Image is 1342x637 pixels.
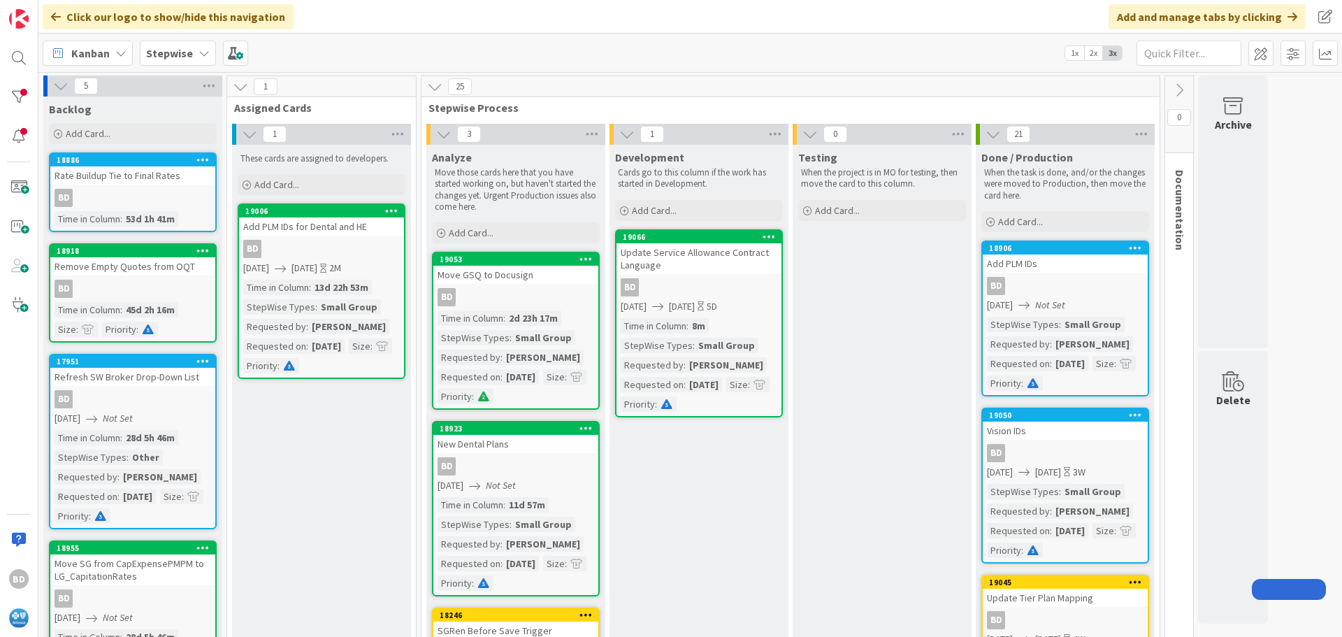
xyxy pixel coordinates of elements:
div: BD [55,189,73,207]
div: Priority [438,575,472,591]
span: [DATE] [243,261,269,275]
div: [PERSON_NAME] [120,469,201,485]
span: 1x [1065,46,1084,60]
span: : [1114,523,1116,538]
span: : [1059,484,1061,499]
div: BD [55,390,73,408]
div: 18955 [57,543,215,553]
div: Requested on [621,377,684,392]
div: BD [438,457,456,475]
div: StepWise Types [987,317,1059,332]
div: New Dental Plans [433,435,598,453]
div: BD [433,288,598,306]
div: 11d 57m [505,497,549,513]
div: [PERSON_NAME] [308,319,389,334]
div: 2d 23h 17m [505,310,561,326]
div: 18886 [50,154,215,166]
div: 18886Rate Buildup Tie to Final Rates [50,154,215,185]
span: : [120,430,122,445]
div: Update Tier Plan Mapping [983,589,1148,607]
div: 19006 [239,205,404,217]
div: 17951 [57,357,215,366]
div: Refresh SW Broker Drop-Down List [50,368,215,386]
div: Update Service Allowance Contract Language [616,243,781,274]
div: 18906 [983,242,1148,255]
div: 19066 [616,231,781,243]
div: [DATE] [1052,523,1088,538]
div: BD [50,390,215,408]
span: 21 [1006,126,1030,143]
span: : [1021,375,1023,391]
div: Requested by [243,319,306,334]
span: : [315,299,317,315]
div: Time in Column [621,318,686,334]
span: : [503,310,505,326]
div: Other [129,450,163,465]
span: Add Card... [66,127,110,140]
div: Move GSQ to Docusign [433,266,598,284]
div: 19053 [433,253,598,266]
p: Move those cards here that you have started working on, but haven't started the changes yet. Urge... [435,167,597,213]
span: : [500,369,503,385]
div: 28d 5h 46m [122,430,178,445]
input: Quick Filter... [1137,41,1241,66]
div: 19066Update Service Allowance Contract Language [616,231,781,274]
span: 0 [823,126,847,143]
div: Requested by [987,336,1050,352]
span: : [182,489,184,504]
div: Add PLM IDs [983,255,1148,273]
span: : [500,536,503,552]
div: 18923 [440,424,598,434]
span: Done / Production [981,150,1073,164]
div: [DATE] [686,377,722,392]
div: StepWise Types [621,338,693,353]
div: 19050 [989,410,1148,420]
span: 0 [1167,109,1191,126]
span: : [1050,503,1052,519]
div: BD [55,280,73,298]
div: BD [50,280,215,298]
div: 3W [1073,465,1085,480]
span: [DATE] [291,261,317,275]
span: : [127,450,129,465]
span: : [472,575,474,591]
div: 18906 [989,243,1148,253]
span: : [1021,543,1023,558]
span: Stepwise Process [428,101,1142,115]
span: [DATE] [987,465,1013,480]
span: : [655,396,657,412]
div: Click our logo to show/hide this navigation [43,4,294,29]
div: Requested by [438,536,500,552]
div: 18246 [433,609,598,622]
span: Backlog [49,102,92,116]
div: Remove Empty Quotes from OQT [50,257,215,275]
div: Time in Column [243,280,309,295]
div: Size [543,369,565,385]
div: Requested on [987,356,1050,371]
div: Add and manage tabs by clicking [1109,4,1306,29]
div: [DATE] [308,338,345,354]
div: 8m [688,318,709,334]
span: : [136,322,138,337]
div: BD [239,240,404,258]
div: Archive [1215,116,1252,133]
div: StepWise Types [438,517,510,532]
span: : [1050,336,1052,352]
span: : [1050,523,1052,538]
div: 18955 [50,542,215,554]
div: 19045 [983,576,1148,589]
div: [PERSON_NAME] [503,350,584,365]
div: 18918 [50,245,215,257]
div: StepWise Types [243,299,315,315]
span: [DATE] [438,478,463,493]
span: Documentation [1173,170,1187,250]
div: BD [433,457,598,475]
span: [DATE] [1035,465,1061,480]
div: Requested on [243,338,306,354]
i: Not Set [103,412,133,424]
span: 1 [263,126,287,143]
span: : [503,497,505,513]
div: 18955Move SG from CapExpensePMPM to LG_CapitationRates [50,542,215,585]
div: Vision IDs [983,422,1148,440]
div: [DATE] [503,556,539,571]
